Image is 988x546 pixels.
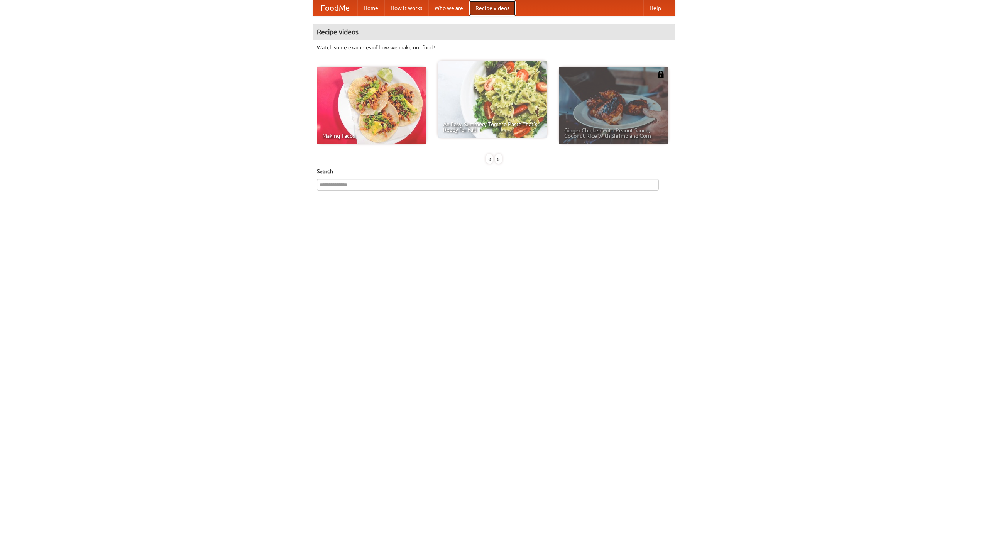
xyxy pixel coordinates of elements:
a: How it works [384,0,428,16]
a: Recipe videos [469,0,516,16]
a: Help [643,0,667,16]
h4: Recipe videos [313,24,675,40]
a: Who we are [428,0,469,16]
div: » [495,154,502,164]
span: Making Tacos [322,133,421,139]
h5: Search [317,167,671,175]
a: FoodMe [313,0,357,16]
a: Making Tacos [317,67,426,144]
a: An Easy, Summery Tomato Pasta That's Ready for Fall [438,61,547,138]
span: An Easy, Summery Tomato Pasta That's Ready for Fall [443,122,542,132]
a: Home [357,0,384,16]
div: « [486,154,493,164]
img: 483408.png [657,71,665,78]
p: Watch some examples of how we make our food! [317,44,671,51]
